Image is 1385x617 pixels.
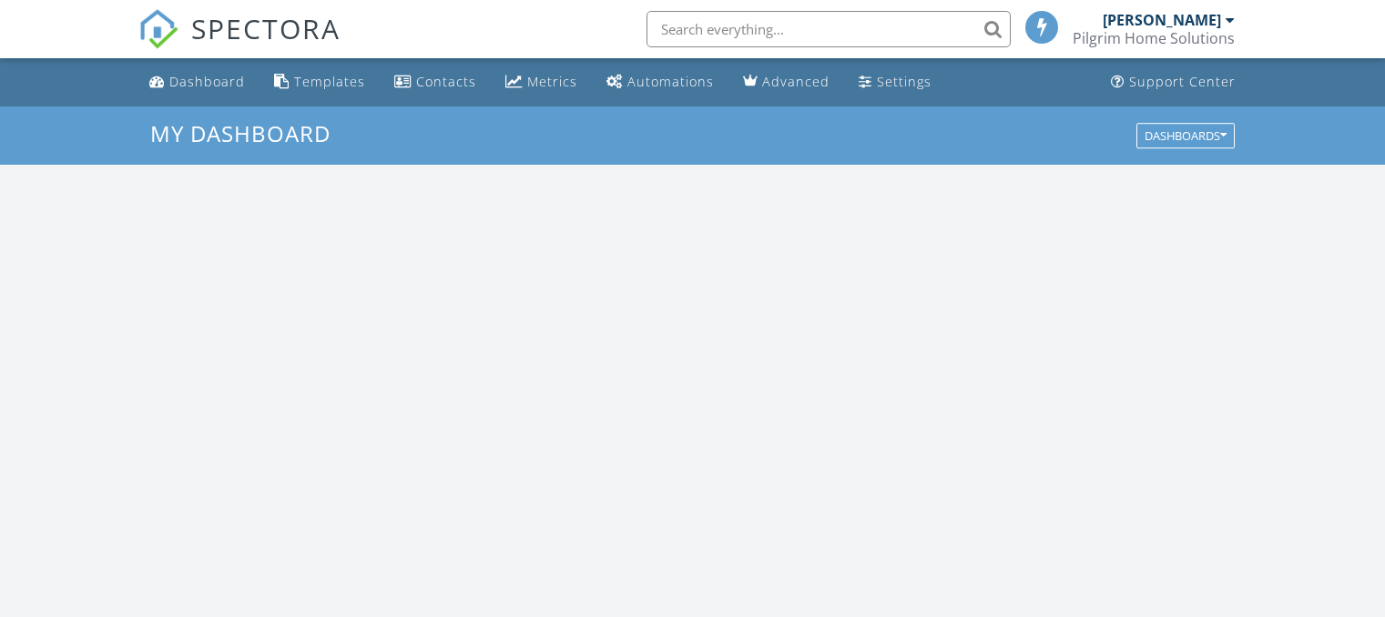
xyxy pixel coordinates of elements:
a: Dashboard [142,66,252,99]
a: Contacts [387,66,484,99]
a: Automations (Basic) [599,66,721,99]
input: Search everything... [647,11,1011,47]
div: Support Center [1129,73,1236,90]
div: Dashboards [1145,129,1227,142]
a: Metrics [498,66,585,99]
a: Templates [267,66,372,99]
span: SPECTORA [191,9,341,47]
div: Advanced [762,73,830,90]
a: Settings [851,66,939,99]
div: Automations [627,73,714,90]
div: Contacts [416,73,476,90]
div: Settings [877,73,932,90]
a: Support Center [1104,66,1243,99]
div: Pilgrim Home Solutions [1073,29,1235,47]
span: My Dashboard [150,118,331,148]
div: Dashboard [169,73,245,90]
a: Advanced [736,66,837,99]
div: [PERSON_NAME] [1103,11,1221,29]
button: Dashboards [1136,123,1235,148]
img: The Best Home Inspection Software - Spectora [138,9,178,49]
div: Metrics [527,73,577,90]
a: SPECTORA [138,25,341,63]
div: Templates [294,73,365,90]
